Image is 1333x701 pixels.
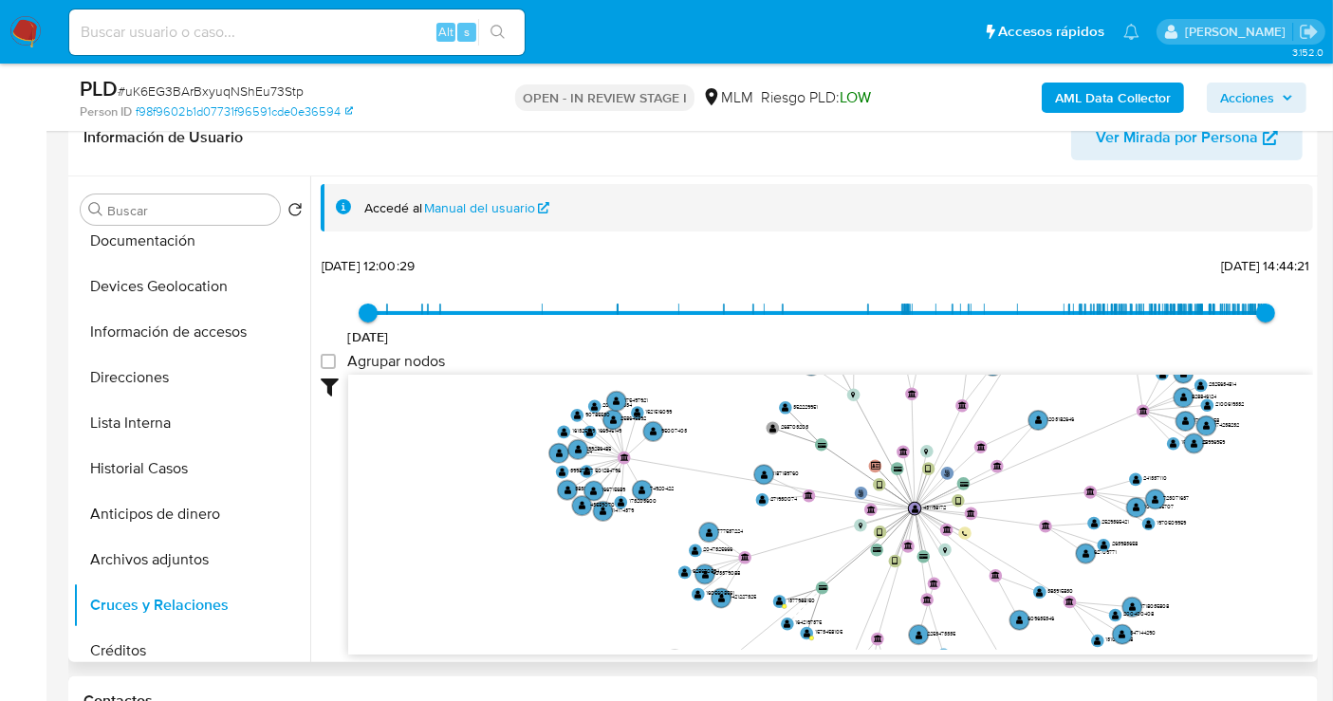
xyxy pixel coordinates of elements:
[661,426,687,434] text: 95007403
[1197,381,1204,390] text: 
[613,397,620,405] text: 
[1203,421,1210,430] text: 
[73,446,310,491] button: Historial Casos
[694,590,701,599] text: 
[1209,380,1237,388] text: 2325634814
[602,401,633,409] text: 2020715334
[859,522,863,529] text: 
[955,496,961,505] text: 
[585,410,610,417] text: 90785530
[1220,83,1274,113] span: Acciones
[556,449,563,457] text: 
[873,546,881,553] text: 
[80,73,118,103] b: PLD
[73,264,310,309] button: Devices Geolocation
[894,466,902,472] text: 
[1042,83,1184,113] button: AML Data Collector
[624,396,648,403] text: 175497921
[73,355,310,400] button: Direcciones
[899,448,908,455] text: 
[73,218,310,264] button: Documentación
[1120,630,1126,638] text: 
[464,23,470,41] span: s
[1192,368,1217,376] text: 182230372
[621,415,647,422] text: 258645892
[769,423,776,432] text: 
[572,427,596,434] text: 161325149
[1131,629,1157,636] text: 347144290
[1046,415,1075,422] text: 1203182646
[591,487,598,495] text: 
[575,485,601,492] text: 383883041
[69,20,525,45] input: Buscar usuario o caso...
[1207,83,1306,113] button: Acciones
[706,589,734,597] text: 1605608561
[1133,503,1139,511] text: 
[1139,406,1148,414] text: 
[1035,415,1042,424] text: 
[998,22,1104,42] span: Accesos rápidos
[1066,598,1075,605] text: 
[1299,22,1319,42] a: Salir
[347,352,445,371] span: Agrupar nodos
[567,448,594,455] text: 180353824
[1112,611,1119,619] text: 
[919,553,928,560] text: 
[681,568,688,577] text: 
[1182,416,1189,425] text: 
[620,453,629,461] text: 
[993,462,1002,470] text: 
[1129,602,1136,611] text: 
[1095,636,1102,645] text: 
[1055,83,1171,113] b: AML Data Collector
[559,468,565,476] text: 
[650,427,657,435] text: 
[1181,438,1206,446] text: 154974892
[923,595,932,602] text: 
[1071,115,1303,160] button: Ver Mirada por Persona
[1133,475,1139,484] text: 
[923,504,946,511] text: 431198172
[639,486,646,494] text: 
[73,628,310,673] button: Créditos
[1215,400,1244,408] text: 2100619332
[425,199,550,217] a: Manual del usuario
[88,202,103,217] button: Buscar
[1292,45,1324,60] span: 3.152.0
[819,584,827,591] text: 
[565,486,571,494] text: 
[1105,636,1134,643] text: 1310787668
[693,567,720,575] text: 628670894
[515,84,694,111] p: OPEN - IN REVIEW STAGE I
[1145,519,1152,527] text: 
[1192,393,1217,400] text: 828846124
[1180,393,1187,401] text: 
[717,527,744,535] text: 777537224
[1159,369,1166,378] text: 
[561,428,567,436] text: 
[718,594,725,602] text: 
[840,86,871,108] span: LOW
[583,467,590,475] text: 
[908,389,916,397] text: 
[579,501,585,509] text: 
[703,545,733,553] text: 2047325666
[590,501,615,508] text: 43589070
[815,628,843,636] text: 1573458105
[927,630,956,637] text: 2253473335
[602,486,626,493] text: 166715689
[977,442,986,450] text: 
[1144,502,1174,509] text: 1047685707
[851,391,856,398] text: 
[793,402,818,410] text: 352229951
[713,569,742,577] text: 403379088
[629,497,657,505] text: 173203600
[1214,420,1239,428] text: 174238232
[73,309,310,355] button: Información de accesos
[1194,415,1220,423] text: 176410058
[73,491,310,537] button: Anticipos de dinero
[80,103,132,120] b: Person ID
[348,327,389,346] span: [DATE]
[136,103,353,120] a: f98f9602b1d07731f96591cde0e36594
[804,629,810,637] text: 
